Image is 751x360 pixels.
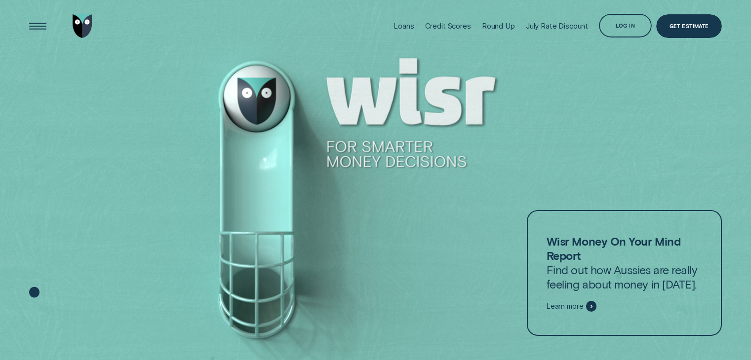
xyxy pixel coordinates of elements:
[26,14,49,38] button: Open Menu
[656,14,722,38] a: Get Estimate
[547,302,584,311] span: Learn more
[599,14,652,37] button: Log in
[482,21,515,31] div: Round Up
[547,234,703,291] p: Find out how Aussies are really feeling about money in [DATE].
[526,21,588,31] div: July Rate Discount
[425,21,471,31] div: Credit Scores
[394,21,414,31] div: Loans
[547,234,680,262] strong: Wisr Money On Your Mind Report
[527,210,722,335] a: Wisr Money On Your Mind ReportFind out how Aussies are really feeling about money in [DATE].Learn...
[73,14,92,38] img: Wisr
